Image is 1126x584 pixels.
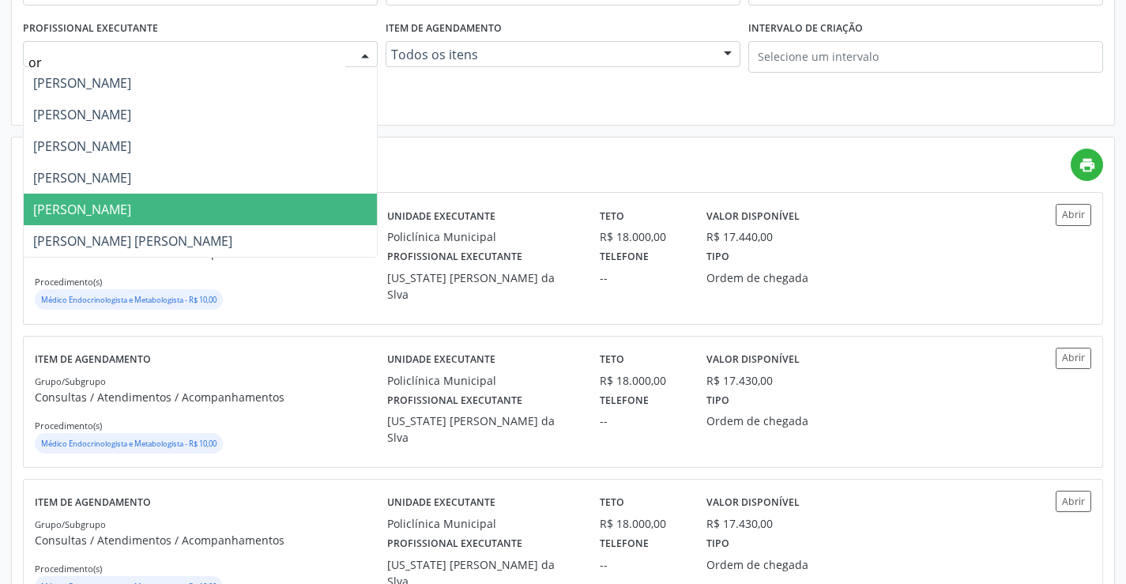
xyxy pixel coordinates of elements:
button: Abrir [1056,491,1091,512]
label: Telefone [600,532,649,556]
div: Ordem de chegada [706,269,844,286]
div: -- [600,269,684,286]
span: Todos os itens [391,47,708,62]
label: Tipo [706,389,729,413]
small: Procedimento(s) [35,420,102,431]
label: Item de agendamento [386,17,502,41]
a: print [1071,149,1103,181]
div: R$ 18.000,00 [600,515,684,532]
label: Profissional executante [23,17,158,41]
div: R$ 17.430,00 [706,372,773,389]
small: Procedimento(s) [35,276,102,288]
div: Ordem de chegada [706,413,844,429]
label: Profissional executante [387,532,522,556]
label: Tipo [706,245,729,269]
label: Unidade executante [387,204,495,228]
label: Item de agendamento [35,348,151,372]
div: Ordem de chegada [706,556,844,573]
div: Policlínica Municipal [387,228,578,245]
div: R$ 17.430,00 [706,515,773,532]
label: Tipo [706,532,729,556]
label: Teto [600,348,624,372]
div: R$ 18.000,00 [600,372,684,389]
small: Médico Endocrinologista e Metabologista - R$ 10,00 [41,295,217,305]
div: -- [600,556,684,573]
div: -- [600,413,684,429]
span: [PERSON_NAME] [PERSON_NAME] [33,232,232,250]
i: print [1079,156,1096,174]
small: Procedimento(s) [35,563,102,575]
label: Profissional executante [387,389,522,413]
label: Teto [600,204,624,228]
p: Consultas / Atendimentos / Acompanhamentos [35,389,387,405]
input: Selecione um profissional [28,47,345,78]
label: Telefone [600,389,649,413]
label: Telefone [600,245,649,269]
button: Abrir [1056,348,1091,369]
label: Unidade executante [387,491,495,515]
input: Selecione um intervalo [748,41,1103,73]
label: Valor disponível [706,491,800,515]
span: [PERSON_NAME] [33,74,131,92]
div: R$ 18.000,00 [600,228,684,245]
small: Grupo/Subgrupo [35,375,106,387]
label: Profissional executante [387,245,522,269]
label: Valor disponível [706,348,800,372]
span: [PERSON_NAME] [33,169,131,187]
div: [US_STATE] [PERSON_NAME] da Slva [387,413,578,446]
div: R$ 17.440,00 [706,228,773,245]
span: [PERSON_NAME] [33,201,131,218]
small: Médico Endocrinologista e Metabologista - R$ 10,00 [41,439,217,449]
div: [US_STATE] [PERSON_NAME] da Slva [387,269,578,303]
label: Valor disponível [706,204,800,228]
div: Policlínica Municipal [387,515,578,532]
button: Abrir [1056,204,1091,225]
span: [PERSON_NAME] [33,106,131,123]
label: Item de agendamento [35,491,151,515]
label: Intervalo de criação [748,17,863,41]
span: [PERSON_NAME] [33,138,131,155]
div: Policlínica Municipal [387,372,578,389]
label: Unidade executante [387,348,495,372]
p: Consultas / Atendimentos / Acompanhamentos [35,532,387,548]
small: Grupo/Subgrupo [35,518,106,530]
label: Teto [600,491,624,515]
